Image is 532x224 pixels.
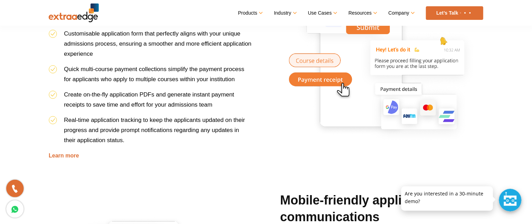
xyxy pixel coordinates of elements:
span: Real-time application tracking to keep the applicants updated on their progress and provide promp... [64,117,245,144]
div: Chat [499,189,522,211]
a: Products [238,8,262,18]
a: Use Cases [308,8,336,18]
span: Quick multi-course payment collections simplify the payment process for applicants who apply to m... [64,66,244,83]
span: Customisable application form that perfectly aligns with your unique admissions process, ensuring... [64,30,251,57]
span: Create on-the-fly application PDFs and generate instant payment receipts to save time and effort ... [64,91,234,108]
a: Learn more [49,153,79,159]
a: Let’s Talk [426,6,483,20]
a: Resources [348,8,376,18]
a: Industry [274,8,296,18]
a: Company [388,8,414,18]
